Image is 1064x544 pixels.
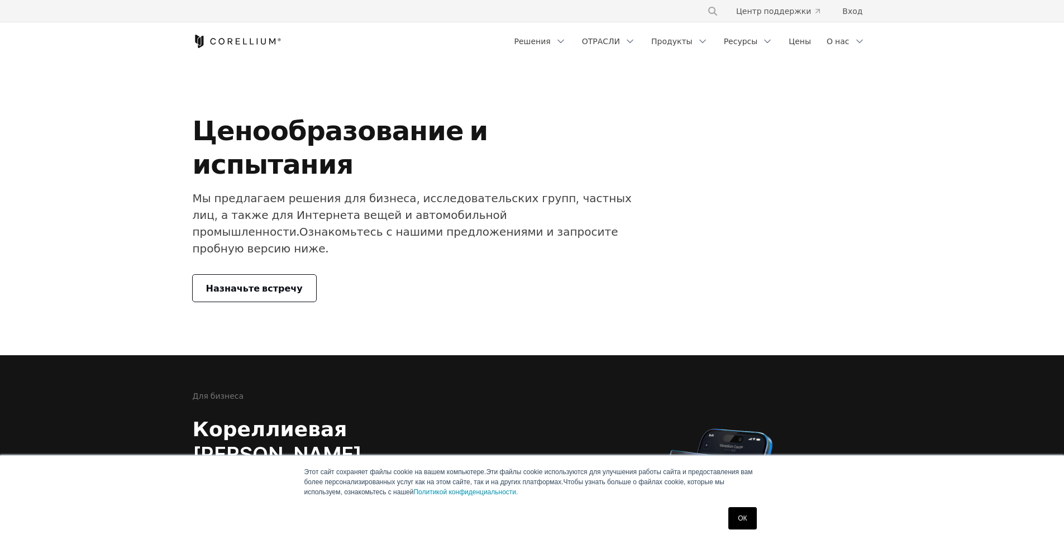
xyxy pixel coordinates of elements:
ya-tr-span: Этот сайт сохраняет файлы cookie на вашем компьютере. [304,468,486,476]
ya-tr-span: Назначьте встречу [206,281,303,295]
a: Политикой конфиденциальности. [413,488,518,496]
ya-tr-span: Центр поддержки [736,6,811,17]
ya-tr-span: Решения [514,36,551,47]
ya-tr-span: Ресурсы [724,36,758,47]
a: ОК [728,507,756,529]
ya-tr-span: Кореллиевая [PERSON_NAME] [193,417,362,466]
div: Навигационное меню [694,1,872,21]
a: Дом Кореллиума [193,35,281,48]
button: Поиск [703,1,723,21]
ya-tr-span: Мы предлагаем решения для бизнеса, исследовательских групп, частных лиц, а также для Интернета ве... [193,192,632,238]
ya-tr-span: Ценообразование и испытания [193,114,488,180]
ya-tr-span: Цены [789,36,811,47]
ya-tr-span: ОТРАСЛИ [582,36,620,47]
ya-tr-span: О нас [827,36,849,47]
ya-tr-span: Продукты [651,36,693,47]
ya-tr-span: Эти файлы cookie используются для улучшения работы сайта и предоставления вам более персонализиро... [304,468,753,486]
ya-tr-span: Ознакомьтесь с нашими предложениями и запросите пробную версию ниже. [193,225,618,255]
ya-tr-span: ОК [738,514,747,522]
a: Назначьте встречу [193,275,316,302]
div: Навигационное меню [508,31,872,51]
ya-tr-span: Для бизнеса [193,391,244,400]
ya-tr-span: Вход [842,6,862,17]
